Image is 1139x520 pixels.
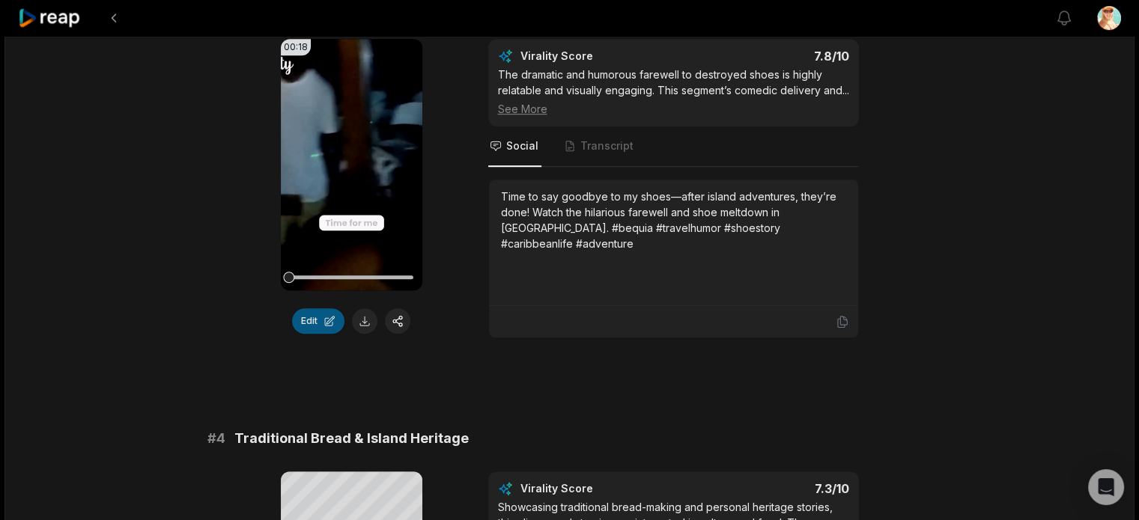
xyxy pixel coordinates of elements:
[498,101,849,117] div: See More
[292,308,344,334] button: Edit
[234,428,469,449] span: Traditional Bread & Island Heritage
[488,126,859,167] nav: Tabs
[688,481,849,496] div: 7.3 /10
[1088,469,1124,505] div: Open Intercom Messenger
[688,49,849,64] div: 7.8 /10
[498,67,849,117] div: The dramatic and humorous farewell to destroyed shoes is highly relatable and visually engaging. ...
[501,189,846,251] div: Time to say goodbye to my shoes—after island adventures, they’re done! Watch the hilarious farewe...
[520,49,681,64] div: Virality Score
[207,428,225,449] span: # 4
[580,138,634,153] span: Transcript
[281,39,422,290] video: Your browser does not support mp4 format.
[520,481,681,496] div: Virality Score
[506,138,538,153] span: Social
